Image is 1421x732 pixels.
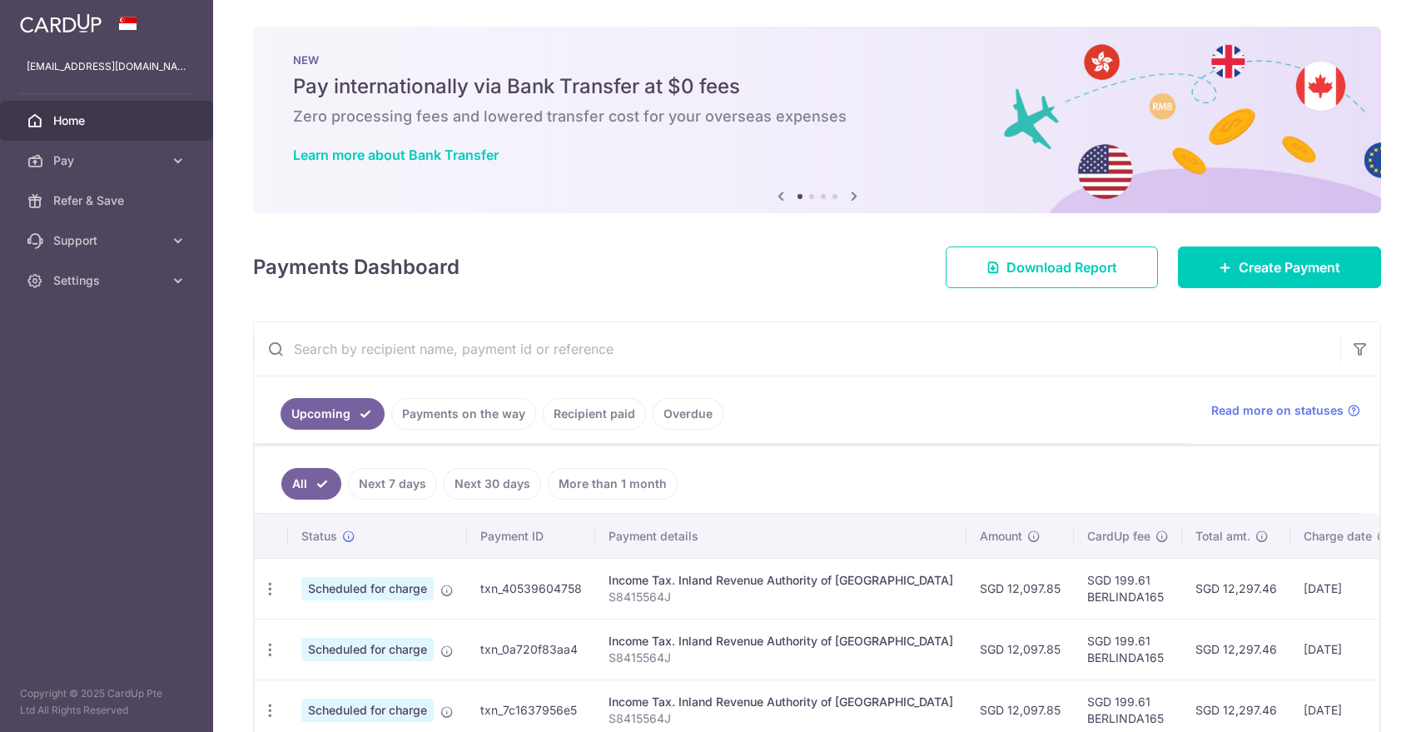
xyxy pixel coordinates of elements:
[609,710,953,727] p: S8415564J
[1182,558,1290,619] td: SGD 12,297.46
[301,577,434,600] span: Scheduled for charge
[53,192,163,209] span: Refer & Save
[1290,558,1404,619] td: [DATE]
[1087,528,1150,545] span: CardUp fee
[293,53,1341,67] p: NEW
[946,246,1158,288] a: Download Report
[27,58,186,75] p: [EMAIL_ADDRESS][DOMAIN_NAME]
[653,398,723,430] a: Overdue
[609,650,953,666] p: S8415564J
[609,633,953,650] div: Income Tax. Inland Revenue Authority of [GEOGRAPHIC_DATA]
[1304,528,1372,545] span: Charge date
[53,272,163,289] span: Settings
[609,572,953,589] div: Income Tax. Inland Revenue Authority of [GEOGRAPHIC_DATA]
[1211,402,1344,419] span: Read more on statuses
[1182,619,1290,680] td: SGD 12,297.46
[53,232,163,249] span: Support
[966,558,1074,619] td: SGD 12,097.85
[1195,528,1250,545] span: Total amt.
[281,468,341,500] a: All
[1178,246,1381,288] a: Create Payment
[1074,558,1182,619] td: SGD 199.61 BERLINDA165
[1211,402,1360,419] a: Read more on statuses
[1290,619,1404,680] td: [DATE]
[253,27,1381,213] img: Bank transfer banner
[391,398,536,430] a: Payments on the way
[253,252,460,282] h4: Payments Dashboard
[53,112,163,129] span: Home
[609,694,953,710] div: Income Tax. Inland Revenue Authority of [GEOGRAPHIC_DATA]
[444,468,541,500] a: Next 30 days
[20,13,102,33] img: CardUp
[467,558,595,619] td: txn_40539604758
[980,528,1022,545] span: Amount
[301,528,337,545] span: Status
[1074,619,1182,680] td: SGD 199.61 BERLINDA165
[548,468,678,500] a: More than 1 month
[293,73,1341,100] h5: Pay internationally via Bank Transfer at $0 fees
[543,398,646,430] a: Recipient paid
[53,152,163,169] span: Pay
[293,147,499,163] a: Learn more about Bank Transfer
[301,699,434,722] span: Scheduled for charge
[595,515,966,558] th: Payment details
[467,619,595,680] td: txn_0a720f83aa4
[467,515,595,558] th: Payment ID
[348,468,437,500] a: Next 7 days
[254,322,1340,376] input: Search by recipient name, payment id or reference
[966,619,1074,680] td: SGD 12,097.85
[1006,257,1117,277] span: Download Report
[293,107,1341,127] h6: Zero processing fees and lowered transfer cost for your overseas expenses
[1239,257,1340,277] span: Create Payment
[609,589,953,605] p: S8415564J
[301,638,434,661] span: Scheduled for charge
[281,398,385,430] a: Upcoming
